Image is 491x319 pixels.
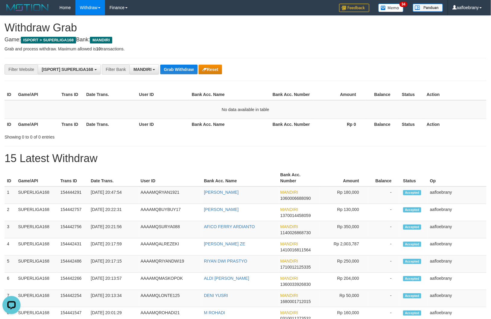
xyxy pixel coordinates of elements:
td: Rp 250,000 [319,256,368,273]
th: Action [424,119,486,130]
a: RIYAN DWI PRASTYO [204,259,247,263]
td: AAAAMQRIYANDWI19 [138,256,202,273]
h4: Game: Bank: [5,37,486,43]
td: [DATE] 20:17:59 [88,238,138,256]
img: MOTION_logo.png [5,3,50,12]
th: Game/API [16,169,58,187]
td: Rp 180,000 [319,187,368,204]
td: Rp 2,003,787 [319,238,368,256]
span: MANDIRI [90,37,112,43]
th: Game/API [16,119,59,130]
button: MANDIRI [129,64,159,75]
td: aafloebrany [428,256,486,273]
span: Accepted [403,190,421,195]
img: Feedback.jpg [339,4,369,12]
span: MANDIRI [280,310,298,315]
span: ISPORT > SUPERLIGA168 [21,37,76,43]
td: [DATE] 20:21:56 [88,221,138,238]
th: Bank Acc. Name [190,89,270,100]
a: AFICO FERRY ARDIANTO [204,224,255,229]
th: Rp 0 [314,119,365,130]
td: SUPERLIGA168 [16,273,58,290]
th: User ID [137,89,190,100]
th: Balance [368,169,401,187]
th: Bank Acc. Name [190,119,270,130]
th: ID [5,119,16,130]
td: - [368,238,401,256]
p: Grab and process withdraw. Maximum allowed is transactions. [5,46,486,52]
th: Balance [365,119,400,130]
th: Status [400,119,424,130]
td: Rp 204,000 [319,273,368,290]
span: Copy 1710012125335 to clipboard [280,265,311,270]
th: Op [428,169,486,187]
span: MANDIRI [280,241,298,246]
button: Grab Withdraw [160,65,197,74]
th: Trans ID [58,169,88,187]
span: Copy 1360033926830 to clipboard [280,282,311,287]
span: Accepted [403,242,421,247]
td: [DATE] 20:47:54 [88,187,138,204]
th: User ID [138,169,202,187]
td: AAAAMQRYAN1921 [138,187,202,204]
td: 154442757 [58,204,88,221]
span: Copy 1680001712015 to clipboard [280,299,311,304]
td: aafloebrany [428,238,486,256]
th: Bank Acc. Number [270,119,314,130]
div: Filter Bank [102,64,129,75]
td: - [368,290,401,307]
th: ID [5,169,16,187]
td: 4 [5,238,16,256]
td: AAAAMQLONTE125 [138,290,202,307]
strong: 10 [96,46,101,51]
td: AAAAMQALREZEKI [138,238,202,256]
span: Accepted [403,276,421,281]
td: - [368,187,401,204]
span: Accepted [403,293,421,298]
td: SUPERLIGA168 [16,187,58,204]
th: Date Trans. [88,169,138,187]
th: Bank Acc. Number [270,89,314,100]
td: 5 [5,256,16,273]
td: 1 [5,187,16,204]
span: MANDIRI [280,276,298,281]
td: aafloebrany [428,273,486,290]
span: MANDIRI [280,293,298,298]
span: Accepted [403,207,421,212]
th: Balance [365,89,400,100]
td: 154444291 [58,187,88,204]
td: 154442254 [58,290,88,307]
th: Bank Acc. Name [202,169,278,187]
td: AAAAMQSURYA088 [138,221,202,238]
button: Reset [199,65,222,74]
a: [PERSON_NAME] ZE [204,241,245,246]
img: panduan.png [413,4,443,12]
td: - [368,273,401,290]
span: Copy 1060006688090 to clipboard [280,196,311,201]
td: aafloebrany [428,204,486,221]
td: SUPERLIGA168 [16,290,58,307]
td: AAAAMQMASKOPOK [138,273,202,290]
th: User ID [137,119,190,130]
a: [PERSON_NAME] [204,190,239,195]
td: aafloebrany [428,290,486,307]
td: No data available in table [5,100,486,119]
th: Trans ID [59,89,84,100]
span: Copy 1140026868730 to clipboard [280,230,311,235]
td: [DATE] 20:22:31 [88,204,138,221]
td: Rp 130,000 [319,204,368,221]
td: 3 [5,221,16,238]
span: [ISPORT] SUPERLIGA168 [42,67,93,72]
span: MANDIRI [133,67,151,72]
th: Status [401,169,428,187]
td: 7 [5,290,16,307]
td: [DATE] 20:17:15 [88,256,138,273]
td: 6 [5,273,16,290]
span: Accepted [403,311,421,316]
th: Amount [314,89,365,100]
span: MANDIRI [280,224,298,229]
td: SUPERLIGA168 [16,221,58,238]
span: Copy 1410016811564 to clipboard [280,247,311,252]
span: MANDIRI [280,207,298,212]
td: 154442266 [58,273,88,290]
